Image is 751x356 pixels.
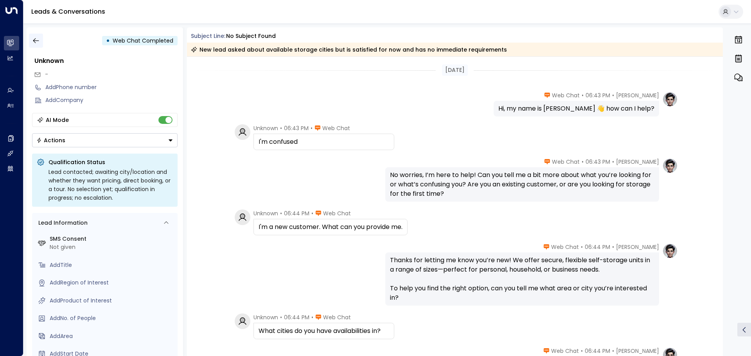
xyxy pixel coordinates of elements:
[612,243,614,251] span: •
[36,137,65,144] div: Actions
[582,91,584,99] span: •
[612,91,614,99] span: •
[552,91,580,99] span: Web Chat
[253,313,278,321] span: Unknown
[586,91,610,99] span: 06:43 PM
[113,37,173,45] span: Web Chat Completed
[50,314,174,322] div: AddNo. of People
[32,133,178,147] button: Actions
[50,243,174,251] div: Not given
[390,256,654,302] div: Thanks for letting me know you’re new! We offer secure, flexible self-storage units in a range of...
[253,124,278,132] span: Unknown
[582,158,584,166] span: •
[586,158,610,166] span: 06:43 PM
[259,222,402,232] div: I'm a new customer. What can you provide me.
[284,209,309,217] span: 06:44 PM
[612,347,614,355] span: •
[581,243,583,251] span: •
[311,313,313,321] span: •
[191,46,507,54] div: New lead asked about available storage cities but is satisfied for now and has no immediate requi...
[311,209,313,217] span: •
[46,116,69,124] div: AI Mode
[36,219,88,227] div: Lead Information
[551,347,579,355] span: Web Chat
[50,235,174,243] label: SMS Consent
[323,209,351,217] span: Web Chat
[498,104,654,113] div: Hi, my name is [PERSON_NAME] 👋 how can I help?
[390,170,654,199] div: No worries, I’m here to help! Can you tell me a bit more about what you’re looking for or what’s ...
[585,347,610,355] span: 06:44 PM
[50,279,174,287] div: AddRegion of Interest
[191,32,225,40] span: Subject Line:
[581,347,583,355] span: •
[280,124,282,132] span: •
[45,83,178,91] div: AddPhone number
[253,209,278,217] span: Unknown
[32,133,178,147] div: Button group with a nested menu
[106,34,110,48] div: •
[616,158,659,166] span: [PERSON_NAME]
[322,124,350,132] span: Web Chat
[551,243,579,251] span: Web Chat
[662,243,678,259] img: profile-logo.png
[280,313,282,321] span: •
[259,326,389,336] div: What cities do you have availabilities in?
[45,70,48,78] span: -
[34,56,178,66] div: Unknown
[442,64,468,76] div: [DATE]
[284,124,309,132] span: 06:43 PM
[311,124,313,132] span: •
[552,158,580,166] span: Web Chat
[616,347,659,355] span: [PERSON_NAME]
[323,313,351,321] span: Web Chat
[49,168,173,202] div: Lead contacted; awaiting city/location and whether they want pricing, direct booking, or a tour. ...
[284,313,309,321] span: 06:44 PM
[612,158,614,166] span: •
[49,158,173,166] p: Qualification Status
[50,332,174,340] div: AddArea
[585,243,610,251] span: 06:44 PM
[662,158,678,174] img: profile-logo.png
[45,96,178,104] div: AddCompany
[616,91,659,99] span: [PERSON_NAME]
[616,243,659,251] span: [PERSON_NAME]
[259,137,389,147] div: I'm confused
[50,261,174,269] div: AddTitle
[226,32,276,40] div: No subject found
[662,91,678,107] img: profile-logo.png
[31,7,105,16] a: Leads & Conversations
[280,209,282,217] span: •
[50,297,174,305] div: AddProduct of Interest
